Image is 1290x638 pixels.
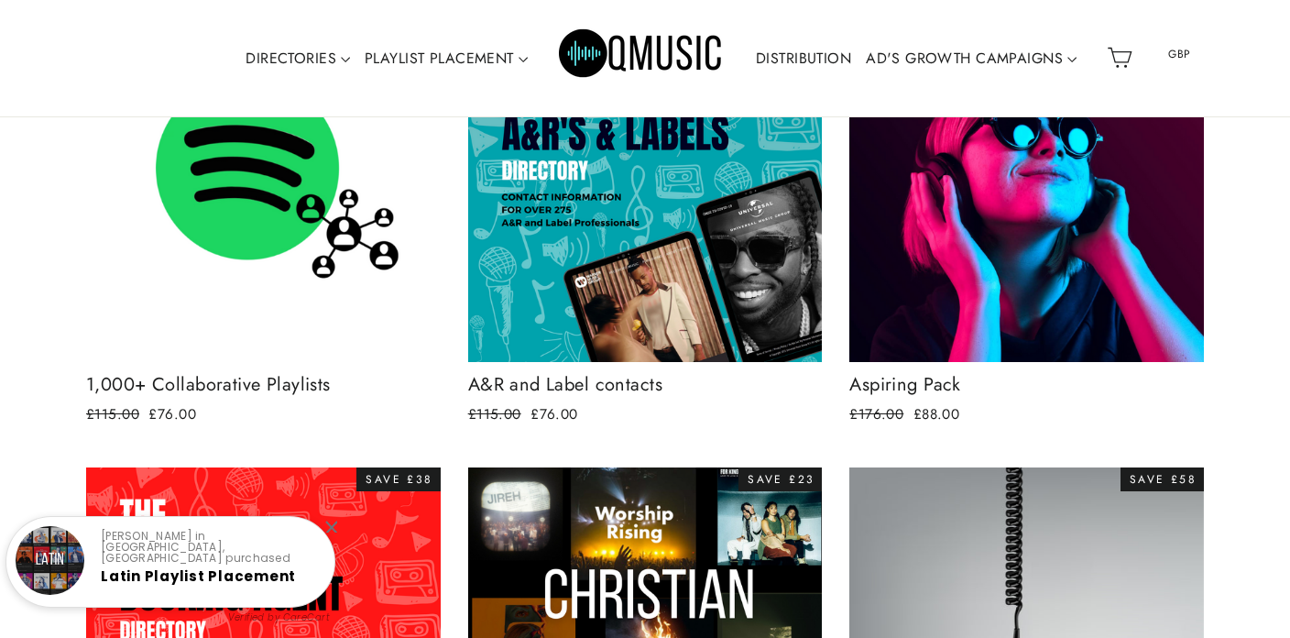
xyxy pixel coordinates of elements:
a: PLAYLIST PLACEMENT [357,38,535,80]
div: 1,000+ Collaborative Playlists [86,371,441,399]
a: A&R and Label contacts £115.00 £76.00 [468,7,823,431]
a: AD'S GROWTH CAMPAIGNS [858,38,1084,80]
div: Aspiring Pack [849,371,1204,399]
small: Verified by CareCart [228,610,331,625]
span: £76.00 [148,404,196,424]
img: Q Music Promotions [559,16,724,99]
div: Save £38 [356,467,440,491]
div: A&R and Label contacts [468,371,823,399]
a: Latin Playlist Placement [101,566,296,586]
span: GBP [1145,40,1215,68]
a: DISTRIBUTION [749,38,858,80]
span: £88.00 [913,404,960,424]
div: Save £58 [1121,467,1204,491]
div: Save £23 [738,467,822,491]
a: DIRECTORIES [238,38,357,80]
a: Aspiring Pack £176.00 £88.00 [849,7,1204,431]
a: 1,000+ Collaborative Playlists £115.00 £76.00 [86,7,441,431]
span: £76.00 [530,404,578,424]
p: [PERSON_NAME] in [GEOGRAPHIC_DATA], [GEOGRAPHIC_DATA] purchased [101,531,319,564]
div: Primary [184,5,1100,112]
span: £115.00 [86,404,139,424]
span: £115.00 [468,404,521,424]
span: £176.00 [849,404,903,424]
